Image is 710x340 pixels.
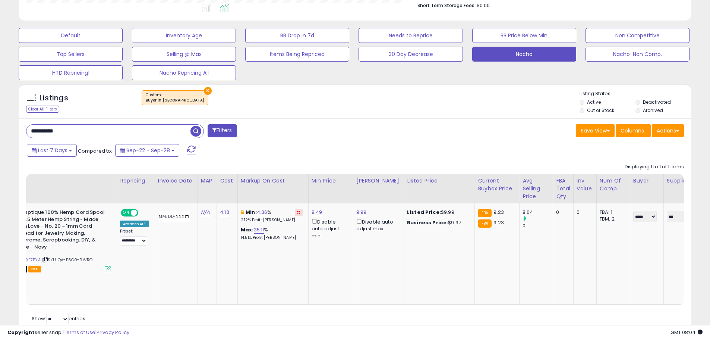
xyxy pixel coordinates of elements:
[472,28,576,43] button: BB Price Below Min
[312,177,350,185] div: Min Price
[359,47,463,62] button: 30 Day Decrease
[201,209,210,216] a: N/A
[40,93,68,103] h5: Listings
[523,222,553,229] div: 0
[220,177,234,185] div: Cost
[257,209,268,216] a: 4.36
[478,209,492,217] small: FBA
[577,177,593,193] div: Inv. value
[616,124,651,137] button: Columns
[245,47,349,62] button: Items Being Repriced
[312,209,322,216] a: 8.49
[241,235,303,240] p: 14.51% Profit [PERSON_NAME]
[577,209,591,216] div: 0
[146,92,204,103] span: Custom:
[241,209,303,223] div: %
[122,210,131,216] span: ON
[407,177,471,185] div: Listed Price
[580,90,691,97] p: Listing States:
[120,229,149,246] div: Preset:
[16,209,107,252] b: Hemptique 100% Hemp Cord Spool - 62.5 Meter Hemp String - Made with Love - No. 20 ~ 1mm Cord Thre...
[407,219,448,226] b: Business Price:
[241,177,305,185] div: Markup on Cost
[241,218,303,223] p: 2.12% Profit [PERSON_NAME]
[241,227,303,240] div: %
[237,174,308,203] th: The percentage added to the cost of goods (COGS) that forms the calculator for Min & Max prices.
[667,177,694,185] div: Supplier
[356,209,367,216] a: 9.99
[417,2,476,9] b: Short Term Storage Fees:
[600,216,624,222] div: FBM: 2
[201,177,214,185] div: MAP
[478,177,516,193] div: Current Buybox Price
[652,124,684,137] button: Actions
[27,144,77,157] button: Last 7 Days
[246,209,257,216] b: Min:
[245,28,349,43] button: BB Drop in 7d
[477,2,490,9] span: $0.00
[32,315,85,322] span: Show: entries
[120,221,149,227] div: Amazon AI *
[312,218,347,239] div: Disable auto adjust min
[643,99,671,105] label: Deactivated
[621,127,644,134] span: Columns
[204,87,212,95] button: ×
[132,28,236,43] button: Inventory Age
[132,65,236,80] button: Nacho Repricing All
[478,219,492,228] small: FBA
[132,47,236,62] button: Selling @ Max
[407,209,441,216] b: Listed Price:
[97,329,129,336] a: Privacy Policy
[120,177,152,185] div: Repricing
[26,106,59,113] div: Clear All Filters
[556,209,568,216] div: 0
[356,218,398,232] div: Disable auto adjust max
[19,65,123,80] button: HTD Repricing!
[587,99,601,105] label: Active
[254,226,264,234] a: 35.11
[643,107,663,113] label: Archived
[7,329,129,336] div: seller snap | |
[587,107,614,113] label: Out of Stock
[359,28,463,43] button: Needs to Reprice
[493,219,504,226] span: 9.23
[146,98,204,103] div: Buyer in [GEOGRAPHIC_DATA]
[576,124,615,137] button: Save View
[407,219,469,226] div: $9.97
[28,266,41,272] span: FBA
[633,177,660,185] div: Buyer
[586,47,690,62] button: Nacho-Non Comp.
[625,163,684,171] div: Displaying 1 to 1 of 1 items
[155,174,198,203] th: CSV column name: cust_attr_3_Invoice Date
[586,28,690,43] button: Non Competitive
[523,177,550,200] div: Avg Selling Price
[64,329,95,336] a: Terms of Use
[38,147,67,154] span: Last 7 Days
[126,147,170,154] span: Sep-22 - Sep-28
[241,226,254,233] b: Max:
[220,209,229,216] a: 4.13
[19,28,123,43] button: Default
[493,209,504,216] span: 9.23
[600,209,624,216] div: FBA: 1
[19,47,123,62] button: Top Sellers
[42,257,92,263] span: | SKU: QA-P6C0-9WRO
[663,174,697,203] th: CSV column name: cust_attr_2_Supplier
[556,177,570,200] div: FBA Total Qty
[15,257,41,263] a: B00GXF7PYA
[137,210,149,216] span: OFF
[78,147,112,155] span: Compared to:
[356,177,401,185] div: [PERSON_NAME]
[208,124,237,137] button: Filters
[600,177,627,193] div: Num of Comp.
[407,209,469,216] div: $9.99
[7,329,35,336] strong: Copyright
[115,144,179,157] button: Sep-22 - Sep-28
[158,177,195,185] div: Invoice Date
[630,174,663,203] th: CSV column name: cust_attr_1_Buyer
[472,47,576,62] button: Nacho
[523,209,553,216] div: 8.64
[670,329,703,336] span: 2025-10-6 08:04 GMT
